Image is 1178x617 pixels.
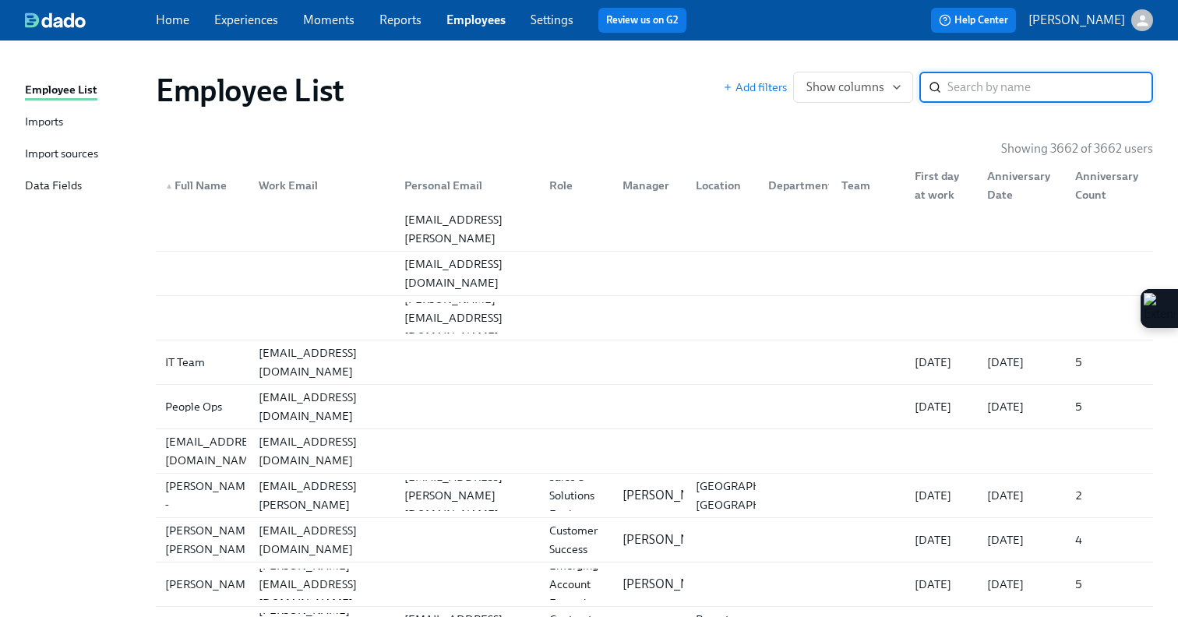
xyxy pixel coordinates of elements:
[165,182,173,190] span: ▲
[25,81,143,100] a: Employee List
[246,170,392,201] div: Work Email
[981,353,1062,372] div: [DATE]
[156,296,1153,340] a: [PERSON_NAME][EMAIL_ADDRESS][DOMAIN_NAME]
[252,458,392,533] div: [PERSON_NAME][EMAIL_ADDRESS][PERSON_NAME][DOMAIN_NAME]
[252,388,392,425] div: [EMAIL_ADDRESS][DOMAIN_NAME]
[835,176,902,195] div: Team
[908,167,975,204] div: First day at work
[156,562,1153,607] a: [PERSON_NAME][PERSON_NAME][EMAIL_ADDRESS][DOMAIN_NAME]Emerging Account Executive[PERSON_NAME][DAT...
[756,170,829,201] div: Department
[156,385,1153,428] div: People Ops[EMAIL_ADDRESS][DOMAIN_NAME][DATE][DATE]5
[762,176,839,195] div: Department
[1069,397,1150,416] div: 5
[939,12,1008,28] span: Help Center
[1063,170,1150,201] div: Anniversary Count
[902,170,975,201] div: First day at work
[252,344,392,381] div: [EMAIL_ADDRESS][DOMAIN_NAME]
[829,170,902,201] div: Team
[1028,9,1153,31] button: [PERSON_NAME]
[156,207,1153,252] a: [PERSON_NAME][EMAIL_ADDRESS][PERSON_NAME][DOMAIN_NAME]
[981,167,1062,204] div: Anniversary Date
[252,176,392,195] div: Work Email
[398,192,538,266] div: [PERSON_NAME][EMAIL_ADDRESS][PERSON_NAME][DOMAIN_NAME]
[156,252,1153,295] div: [EMAIL_ADDRESS][DOMAIN_NAME]
[446,12,506,27] a: Employees
[159,176,246,195] div: Full Name
[623,487,719,504] p: [PERSON_NAME]
[156,72,344,109] h1: Employee List
[610,170,683,201] div: Manager
[623,576,719,593] p: [PERSON_NAME]
[159,353,246,372] div: IT Team
[25,12,156,28] a: dado
[806,79,900,95] span: Show columns
[252,432,392,470] div: [EMAIL_ADDRESS][DOMAIN_NAME]
[156,12,189,27] a: Home
[303,12,354,27] a: Moments
[908,486,975,505] div: [DATE]
[398,176,538,195] div: Personal Email
[908,575,975,594] div: [DATE]
[981,397,1062,416] div: [DATE]
[159,170,246,201] div: ▲Full Name
[981,486,1062,505] div: [DATE]
[1028,12,1125,29] p: [PERSON_NAME]
[159,397,246,416] div: People Ops
[156,518,1153,562] a: [PERSON_NAME] [PERSON_NAME][EMAIL_ADDRESS][DOMAIN_NAME]Senior Enterprise Customer Success Manager...
[252,521,392,559] div: [EMAIL_ADDRESS][DOMAIN_NAME]
[543,556,610,612] div: Emerging Account Executive
[156,429,1153,474] a: [EMAIL_ADDRESS][DOMAIN_NAME][EMAIL_ADDRESS][DOMAIN_NAME]
[1069,486,1150,505] div: 2
[156,340,1153,385] a: IT Team[EMAIL_ADDRESS][DOMAIN_NAME][DATE][DATE]5
[159,477,263,514] div: [PERSON_NAME] -
[159,575,263,594] div: [PERSON_NAME]
[1144,293,1175,324] img: Extension Icon
[1069,575,1150,594] div: 5
[537,170,610,201] div: Role
[398,255,538,292] div: [EMAIL_ADDRESS][DOMAIN_NAME]
[25,113,143,132] a: Imports
[398,467,538,524] div: [EMAIL_ADDRESS][PERSON_NAME][DOMAIN_NAME]
[25,177,143,196] a: Data Fields
[690,176,757,195] div: Location
[1069,531,1150,549] div: 4
[606,12,679,28] a: Review us on G2
[25,12,86,28] img: dado
[252,556,392,612] div: [PERSON_NAME][EMAIL_ADDRESS][DOMAIN_NAME]
[156,340,1153,384] div: IT Team[EMAIL_ADDRESS][DOMAIN_NAME][DATE][DATE]5
[908,531,975,549] div: [DATE]
[25,81,97,100] div: Employee List
[683,170,757,201] div: Location
[25,145,143,164] a: Import sources
[156,252,1153,296] a: [EMAIL_ADDRESS][DOMAIN_NAME]
[156,429,1153,473] div: [EMAIL_ADDRESS][DOMAIN_NAME][EMAIL_ADDRESS][DOMAIN_NAME]
[981,575,1062,594] div: [DATE]
[981,531,1062,549] div: [DATE]
[543,467,610,524] div: Sales & Solutions Engineer
[616,176,683,195] div: Manager
[598,8,686,33] button: Review us on G2
[531,12,573,27] a: Settings
[156,385,1153,429] a: People Ops[EMAIL_ADDRESS][DOMAIN_NAME][DATE][DATE]5
[975,170,1062,201] div: Anniversary Date
[1069,167,1150,204] div: Anniversary Count
[947,72,1153,103] input: Search by name
[1001,140,1153,157] p: Showing 3662 of 3662 users
[156,474,1153,518] a: [PERSON_NAME] -[PERSON_NAME][EMAIL_ADDRESS][PERSON_NAME][DOMAIN_NAME][EMAIL_ADDRESS][PERSON_NAME]...
[543,484,610,596] div: Senior Enterprise Customer Success Manager - Growth
[159,521,263,559] div: [PERSON_NAME] [PERSON_NAME]
[25,113,63,132] div: Imports
[690,477,820,514] div: [GEOGRAPHIC_DATA], [GEOGRAPHIC_DATA]
[908,353,975,372] div: [DATE]
[623,531,719,548] p: [PERSON_NAME]
[25,145,98,164] div: Import sources
[1069,353,1150,372] div: 5
[159,432,270,470] div: [EMAIL_ADDRESS][DOMAIN_NAME]
[908,397,975,416] div: [DATE]
[723,79,787,95] span: Add filters
[392,170,538,201] div: Personal Email
[156,474,1153,517] div: [PERSON_NAME] -[PERSON_NAME][EMAIL_ADDRESS][PERSON_NAME][DOMAIN_NAME][EMAIL_ADDRESS][PERSON_NAME]...
[156,562,1153,606] div: [PERSON_NAME][PERSON_NAME][EMAIL_ADDRESS][DOMAIN_NAME]Emerging Account Executive[PERSON_NAME][DAT...
[156,207,1153,251] div: [PERSON_NAME][EMAIL_ADDRESS][PERSON_NAME][DOMAIN_NAME]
